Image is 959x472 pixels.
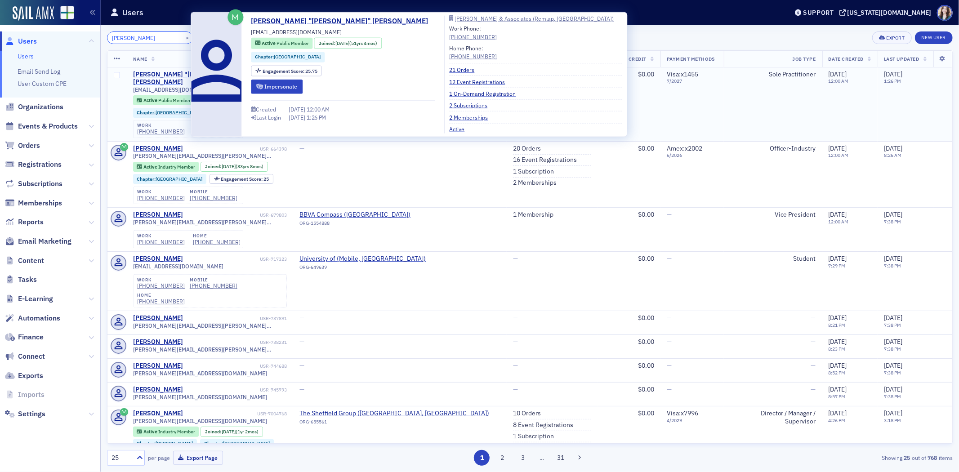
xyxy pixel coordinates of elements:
[190,195,237,201] a: [PHONE_NUMBER]
[5,332,44,342] a: Finance
[60,6,74,20] img: SailAMX
[513,410,541,418] a: 10 Orders
[829,152,849,158] time: 12:00 AM
[133,362,183,370] div: [PERSON_NAME]
[513,156,577,164] a: 16 Event Registrations
[251,80,303,94] button: Impersonate
[5,217,44,227] a: Reports
[829,263,846,269] time: 7:29 PM
[915,31,953,44] a: New User
[5,160,62,169] a: Registrations
[133,145,183,153] a: [PERSON_NAME]
[137,441,193,446] a: Chapter:[PERSON_NAME]
[513,179,557,187] a: 2 Memberships
[829,385,847,393] span: [DATE]
[730,71,816,79] div: Sole Practitioner
[513,432,554,441] a: 1 Subscription
[638,361,654,370] span: $0.00
[829,314,847,322] span: [DATE]
[667,361,672,370] span: —
[513,254,518,263] span: —
[137,239,185,245] div: [PHONE_NUMBER]
[535,454,548,462] span: …
[133,152,287,159] span: [PERSON_NAME][EMAIL_ADDRESS][PERSON_NAME][DOMAIN_NAME]
[515,450,531,466] button: 3
[193,239,241,245] div: [PHONE_NUMBER]
[667,314,672,322] span: —
[829,70,847,78] span: [DATE]
[190,189,237,195] div: mobile
[137,109,156,116] span: Chapter :
[137,298,185,305] a: [PHONE_NUMBER]
[137,123,185,128] div: work
[133,410,183,418] a: [PERSON_NAME]
[829,218,849,225] time: 12:00 AM
[184,339,287,345] div: USR-738231
[847,9,932,17] div: [US_STATE][DOMAIN_NAME]
[902,454,912,462] strong: 25
[937,5,953,21] span: Profile
[289,106,307,113] span: [DATE]
[307,106,330,113] span: 12:00 AM
[143,97,158,103] span: Active
[137,128,185,135] div: [PHONE_NUMBER]
[222,163,236,169] span: [DATE]
[829,144,847,152] span: [DATE]
[184,363,287,369] div: USR-744688
[18,141,40,151] span: Orders
[18,102,63,112] span: Organizations
[449,66,481,74] a: 21 Orders
[449,101,494,109] a: 2 Subscriptions
[18,160,62,169] span: Registrations
[829,322,846,328] time: 8:21 PM
[210,174,273,184] div: Engagement Score: 25
[884,409,902,417] span: [DATE]
[638,70,654,78] span: $0.00
[256,107,276,112] div: Created
[54,6,74,21] a: View Homepage
[667,210,672,218] span: —
[667,418,718,423] span: 4 / 2029
[18,256,44,266] span: Content
[18,352,45,361] span: Connect
[251,38,312,49] div: Active: Active: Public Member
[137,440,156,446] span: Chapter :
[299,410,489,418] a: The Sheffield Group ([GEOGRAPHIC_DATA], [GEOGRAPHIC_DATA])
[299,314,304,322] span: —
[319,40,336,47] span: Joined :
[5,371,43,381] a: Exports
[18,121,78,131] span: Events & Products
[133,346,287,353] span: [PERSON_NAME][EMAIL_ADDRESS][PERSON_NAME][DOMAIN_NAME]
[638,314,654,322] span: $0.00
[884,322,901,328] time: 7:38 PM
[143,164,158,170] span: Active
[190,282,237,289] a: [PHONE_NUMBER]
[137,195,185,201] div: [PHONE_NUMBER]
[884,361,902,370] span: [DATE]
[5,409,45,419] a: Settings
[455,16,614,21] div: [PERSON_NAME] & Associates (Remlap, [GEOGRAPHIC_DATA])
[299,211,410,219] span: BBVA Compass (Houston)
[222,429,259,435] div: (1yr 2mos)
[335,40,377,47] div: (51yrs 4mos)
[839,9,935,16] button: [US_STATE][DOMAIN_NAME]
[811,361,816,370] span: —
[299,220,410,229] div: ORG-1554888
[221,177,269,182] div: 25
[495,450,510,466] button: 2
[137,233,185,239] div: work
[204,441,270,446] a: Chapter:[GEOGRAPHIC_DATA]
[793,56,816,62] span: Job Type
[667,385,672,393] span: —
[449,24,497,41] div: Work Phone:
[133,263,224,270] span: [EMAIL_ADDRESS][DOMAIN_NAME]
[205,164,222,169] span: Joined :
[137,110,202,116] a: Chapter:[GEOGRAPHIC_DATA]
[667,144,702,152] span: Amex : x2002
[184,316,287,321] div: USR-737891
[133,71,258,86] div: [PERSON_NAME] "[PERSON_NAME]" [PERSON_NAME]
[137,282,185,289] div: [PHONE_NUMBER]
